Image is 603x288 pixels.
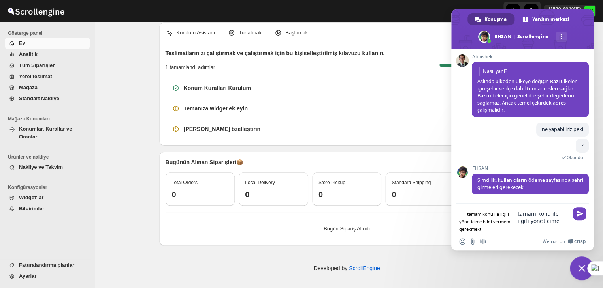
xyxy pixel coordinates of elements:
[515,13,577,25] div: Yardım merkezi
[544,5,596,17] button: User menu
[318,180,345,185] span: Store Pickup
[313,264,380,272] p: Developed by
[19,194,43,200] span: Widget'lar
[477,67,583,113] span: Aslında ülkeden ülkeye değişir. Bazı ülkeler için şehir ve ilçe dahil tüm adresleri sağlar. Bazı ...
[479,67,582,76] span: Nasıl yani?
[8,30,91,36] span: Gösterge paneli
[5,123,90,142] button: Konumlar, Kurallar ve Oranlar
[5,260,90,271] button: Faturalandırma planları
[349,265,380,271] a: ScrollEngine
[5,271,90,282] button: Ayarlar
[19,273,36,279] span: Ayarlar
[477,177,583,191] span: Şimdilik, kullanıcıların ödeme sayfasında şehri girmeleri gerekecek.
[5,60,90,71] button: Tüm Siparişler
[184,84,251,92] h3: Konum Kuralları Kurulum
[19,95,59,101] span: Standart Nakliye
[239,29,262,37] p: Tur atmak
[5,49,90,60] button: Analitik
[469,238,476,245] span: Dosya gönder
[584,6,595,17] span: Milgo Yönetim
[581,142,583,149] span: ?
[459,211,510,232] lt-span: tamam konu ile ilgili yöneticime bilgi vermem gerekmekt
[8,116,91,122] span: Mağaza Konumları
[184,105,248,112] h3: Temanıza widget ekleyin
[484,13,507,25] span: Konuşma
[285,29,308,37] p: Başlamak
[8,184,91,191] span: Konfigürasyonlar
[472,166,589,171] span: EHSAN
[318,190,375,199] h3: 0
[480,238,486,245] span: Sesli mesaj kaydetme
[459,238,465,245] span: Emoji ekle
[548,6,581,12] p: Milgo Yönetim
[5,203,90,214] button: Bildirimler
[19,73,52,79] span: Yerel teslimat
[19,84,38,90] span: Mağaza
[392,180,431,185] span: Standard Shipping
[5,192,90,203] button: Widget'lar
[570,256,594,280] div: Sohbeti kapat
[245,190,302,199] h3: 0
[392,190,448,199] h3: 0
[184,125,260,133] h3: [PERSON_NAME] özelleştirin
[472,54,589,60] span: Abhishek
[166,64,215,71] p: 1 tamamlandı adımlar
[5,38,90,49] button: Ev
[8,154,91,160] span: Ürünler ve nakliye
[245,180,275,185] span: Local Delivery
[467,13,514,25] div: Konuşma
[172,225,522,233] p: Bugün Sipariş Alındı
[19,51,38,57] span: Analitik
[177,29,215,37] p: Kurulum Asistanı
[6,1,66,21] img: ScrollEngine
[543,238,586,245] a: We run onCrisp
[518,210,568,224] textarea: Mesajınızı yazın...
[567,155,583,160] span: Okundu
[543,238,565,245] span: We run on
[573,207,586,220] span: Gönder
[19,164,63,170] span: Nakliye ve Takvim
[172,190,229,199] h3: 0
[166,49,385,57] h2: Teslimatlarınızı çalıştırmak ve çalıştırmak için bu kişiselleştirilmiş kılavuzu kullanın.
[19,126,72,140] span: Konumlar, Kurallar ve Oranlar
[19,62,55,68] span: Tüm Siparişler
[542,126,583,133] span: ne yapabiliriz peki
[166,158,528,166] p: Bugünün Alınan Siparişleri 📦
[574,238,586,245] span: Crisp
[586,9,593,13] text: MY
[172,180,198,185] span: Total Orders
[556,32,567,42] div: Daha fazla kanal
[19,40,25,46] span: Ev
[532,13,569,25] span: Yardım merkezi
[19,206,44,211] span: Bildirimler
[5,162,90,173] button: Nakliye ve Takvim
[19,262,76,268] span: Faturalandırma planları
